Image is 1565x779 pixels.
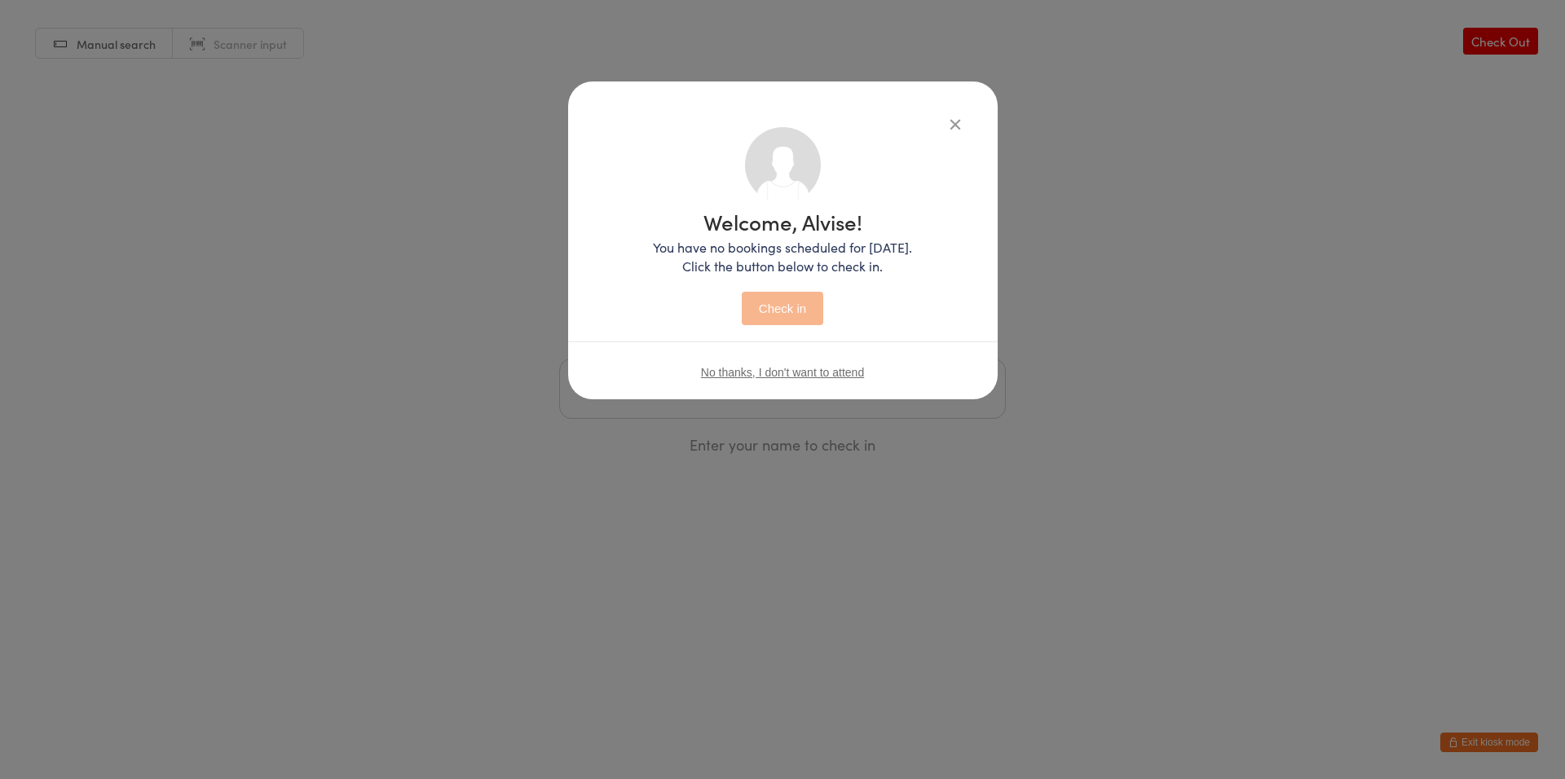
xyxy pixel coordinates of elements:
img: no_photo.png [745,127,821,203]
button: No thanks, I don't want to attend [701,366,864,379]
h1: Welcome, Alvise! [653,211,912,232]
p: You have no bookings scheduled for [DATE]. Click the button below to check in. [653,238,912,275]
button: Check in [742,292,823,325]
